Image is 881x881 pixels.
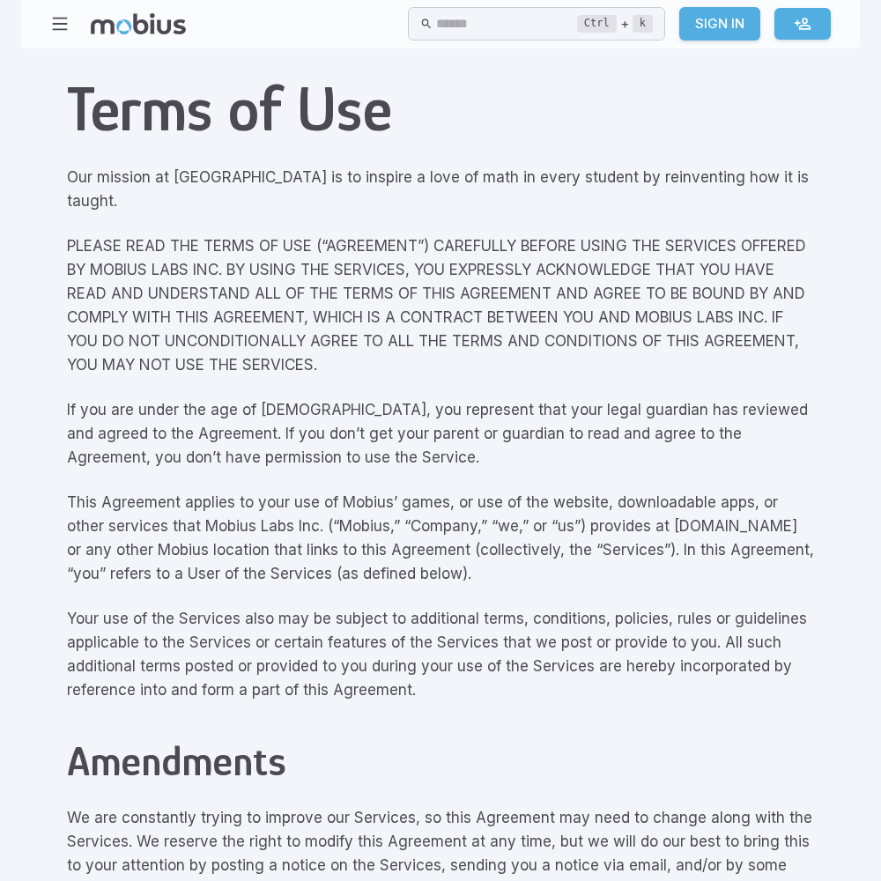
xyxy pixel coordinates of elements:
[67,234,814,377] p: PLEASE READ THE TERMS OF USE (“AGREEMENT”) CAREFULLY BEFORE USING THE SERVICES OFFERED BY MOBIUS ...
[67,398,814,470] p: If you are under the age of [DEMOGRAPHIC_DATA], you represent that your legal guardian has review...
[577,13,653,34] div: +
[67,737,814,785] h2: Amendments
[67,166,814,213] p: Our mission at [GEOGRAPHIC_DATA] is to inspire a love of math in every student by reinventing how...
[67,491,814,586] p: This Agreement applies to your use of Mobius’ games, or use of the website, downloadable apps, or...
[67,607,814,702] p: Your use of the Services also may be subject to additional terms, conditions, policies, rules or ...
[577,15,617,33] kbd: Ctrl
[67,73,814,144] h1: Terms of Use
[679,7,760,41] a: Sign In
[633,15,653,33] kbd: k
